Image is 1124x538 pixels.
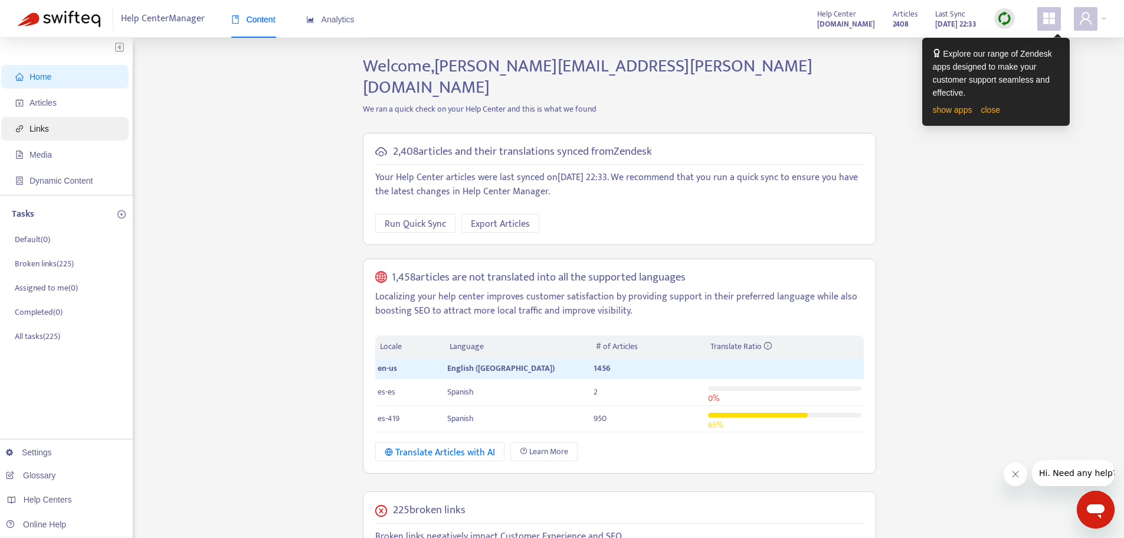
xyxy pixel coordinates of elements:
[30,72,51,81] span: Home
[594,361,611,375] span: 1456
[1079,11,1093,25] span: user
[935,8,965,21] span: Last Sync
[30,150,52,159] span: Media
[306,15,355,24] span: Analytics
[933,47,1059,99] div: Explore our range of Zendesk apps designed to make your customer support seamless and effective.
[935,18,976,31] strong: [DATE] 22:33
[121,8,205,30] span: Help Center Manager
[710,340,859,353] div: Translate Ratio
[594,412,607,425] span: 950
[933,105,972,115] a: show apps
[30,176,93,185] span: Dynamic Content
[471,217,530,231] span: Export Articles
[1032,460,1115,486] iframe: Message from company
[447,385,474,399] span: Spanish
[15,257,74,270] p: Broken links ( 225 )
[510,442,578,461] a: Learn More
[385,217,446,231] span: Run Quick Sync
[363,51,812,102] span: Welcome, [PERSON_NAME][EMAIL_ADDRESS][PERSON_NAME][DOMAIN_NAME]
[529,445,568,458] span: Learn More
[893,8,917,21] span: Articles
[1042,11,1056,25] span: appstore
[981,105,1000,115] a: close
[708,418,723,432] span: 65 %
[375,290,864,318] p: Localizing your help center improves customer satisfaction by providing support in their preferre...
[231,15,276,24] span: Content
[893,18,909,31] strong: 2408
[15,151,24,159] span: file-image
[378,412,399,425] span: es-419
[385,445,495,460] div: Translate Articles with AI
[12,207,34,221] p: Tasks
[1004,462,1027,486] iframe: Close message
[15,306,63,318] p: Completed ( 0 )
[6,471,55,480] a: Glossary
[15,99,24,107] span: account-book
[375,442,504,461] button: Translate Articles with AI
[375,271,387,285] span: global
[393,504,466,517] h5: 225 broken links
[447,361,555,375] span: English ([GEOGRAPHIC_DATA])
[997,11,1012,26] img: sync.dc5367851b00ba804db3.png
[817,17,875,31] a: [DOMAIN_NAME]
[392,271,686,285] h5: 1,458 articles are not translated into all the supported languages
[445,335,591,358] th: Language
[375,171,864,199] p: Your Help Center articles were last synced on [DATE] 22:33 . We recommend that you run a quick sy...
[375,214,456,233] button: Run Quick Sync
[15,125,24,133] span: link
[15,233,50,246] p: Default ( 0 )
[375,146,387,158] span: cloud-sync
[817,8,856,21] span: Help Center
[15,282,78,294] p: Assigned to me ( 0 )
[461,214,539,233] button: Export Articles
[378,361,397,375] span: en-us
[708,392,719,405] span: 0 %
[15,330,60,343] p: All tasks ( 225 )
[594,385,598,399] span: 2
[15,73,24,81] span: home
[6,520,66,529] a: Online Help
[30,98,57,107] span: Articles
[447,412,474,425] span: Spanish
[30,124,49,133] span: Links
[354,103,885,115] p: We ran a quick check on your Help Center and this is what we found
[231,15,240,24] span: book
[117,210,126,219] span: plus-circle
[18,11,100,27] img: Swifteq
[375,505,387,517] span: close-circle
[591,335,705,358] th: # of Articles
[6,448,52,457] a: Settings
[24,495,72,504] span: Help Centers
[306,15,314,24] span: area-chart
[7,8,85,18] span: Hi. Need any help?
[817,18,875,31] strong: [DOMAIN_NAME]
[15,177,24,185] span: container
[375,335,445,358] th: Locale
[1077,491,1115,529] iframe: Button to launch messaging window
[378,385,395,399] span: es-es
[393,145,652,159] h5: 2,408 articles and their translations synced from Zendesk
